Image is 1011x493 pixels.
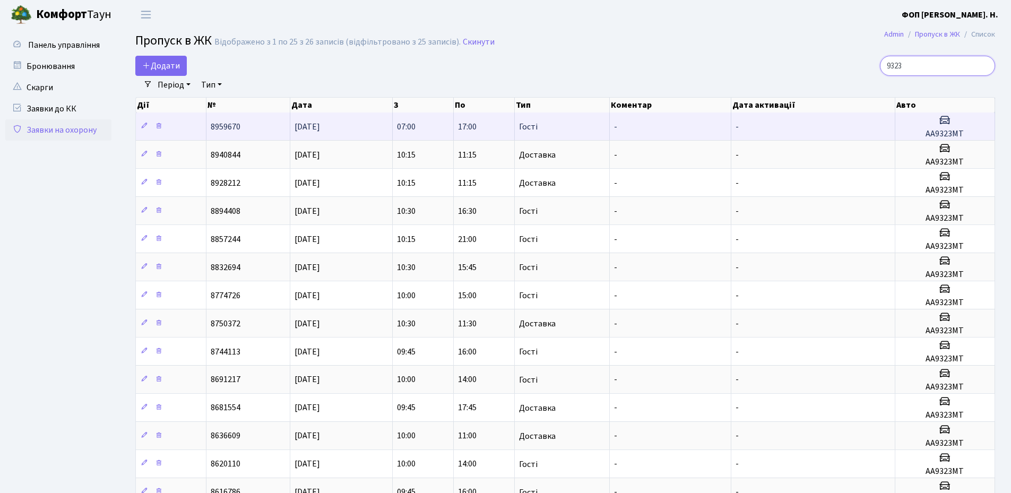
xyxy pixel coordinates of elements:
[736,402,739,414] span: -
[135,31,212,50] span: Пропуск в ЖК
[211,374,240,386] span: 8691217
[519,263,538,272] span: Гості
[519,404,556,412] span: Доставка
[614,402,617,414] span: -
[900,213,990,223] h5: АА9323МТ
[614,290,617,301] span: -
[5,34,111,56] a: Панель управління
[519,291,538,300] span: Гості
[736,121,739,133] span: -
[458,430,477,442] span: 11:00
[36,6,111,24] span: Таун
[880,56,995,76] input: Пошук...
[211,290,240,301] span: 8774726
[214,37,461,47] div: Відображено з 1 по 25 з 26 записів (відфільтровано з 25 записів).
[736,318,739,330] span: -
[397,149,416,161] span: 10:15
[458,233,477,245] span: 21:00
[614,374,617,386] span: -
[397,262,416,273] span: 10:30
[458,318,477,330] span: 11:30
[142,60,180,72] span: Додати
[960,29,995,40] li: Список
[211,149,240,161] span: 8940844
[614,346,617,358] span: -
[397,177,416,189] span: 10:15
[900,298,990,308] h5: АА9323МТ
[458,149,477,161] span: 11:15
[295,374,320,386] span: [DATE]
[519,235,538,244] span: Гості
[295,290,320,301] span: [DATE]
[519,319,556,328] span: Доставка
[868,23,1011,46] nav: breadcrumb
[884,29,904,40] a: Admin
[397,346,416,358] span: 09:45
[736,177,739,189] span: -
[610,98,731,113] th: Коментар
[614,318,617,330] span: -
[902,9,998,21] b: ФОП [PERSON_NAME]. Н.
[5,56,111,77] a: Бронювання
[153,76,195,94] a: Період
[519,179,556,187] span: Доставка
[458,374,477,386] span: 14:00
[211,262,240,273] span: 8832694
[458,262,477,273] span: 15:45
[295,177,320,189] span: [DATE]
[900,438,990,448] h5: АА9323МТ
[458,346,477,358] span: 16:00
[28,39,100,51] span: Панель управління
[900,185,990,195] h5: АА9323МТ
[458,459,477,470] span: 14:00
[519,151,556,159] span: Доставка
[900,129,990,139] h5: АА9323МТ
[614,149,617,161] span: -
[736,233,739,245] span: -
[519,123,538,131] span: Гості
[900,326,990,336] h5: АА9323МТ
[211,121,240,133] span: 8959670
[206,98,290,113] th: №
[197,76,226,94] a: Тип
[397,430,416,442] span: 10:00
[295,205,320,217] span: [DATE]
[211,205,240,217] span: 8894408
[11,4,32,25] img: logo.png
[5,77,111,98] a: Скарги
[614,262,617,273] span: -
[900,354,990,364] h5: АА9323МТ
[519,460,538,469] span: Гості
[900,157,990,167] h5: АА9323МТ
[900,382,990,392] h5: АА9323МТ
[295,459,320,470] span: [DATE]
[736,346,739,358] span: -
[458,402,477,414] span: 17:45
[736,262,739,273] span: -
[397,233,416,245] span: 10:15
[5,119,111,141] a: Заявки на охорону
[900,270,990,280] h5: АА9323МТ
[900,410,990,420] h5: АА9323МТ
[614,459,617,470] span: -
[211,346,240,358] span: 8744113
[295,430,320,442] span: [DATE]
[397,374,416,386] span: 10:00
[397,402,416,414] span: 09:45
[133,6,159,23] button: Переключити навігацію
[736,430,739,442] span: -
[211,402,240,414] span: 8681554
[895,98,995,113] th: Авто
[736,459,739,470] span: -
[614,121,617,133] span: -
[397,318,416,330] span: 10:30
[515,98,610,113] th: Тип
[900,241,990,252] h5: АА9323МТ
[736,205,739,217] span: -
[211,459,240,470] span: 8620110
[211,318,240,330] span: 8750372
[295,402,320,414] span: [DATE]
[36,6,87,23] b: Комфорт
[397,290,416,301] span: 10:00
[614,233,617,245] span: -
